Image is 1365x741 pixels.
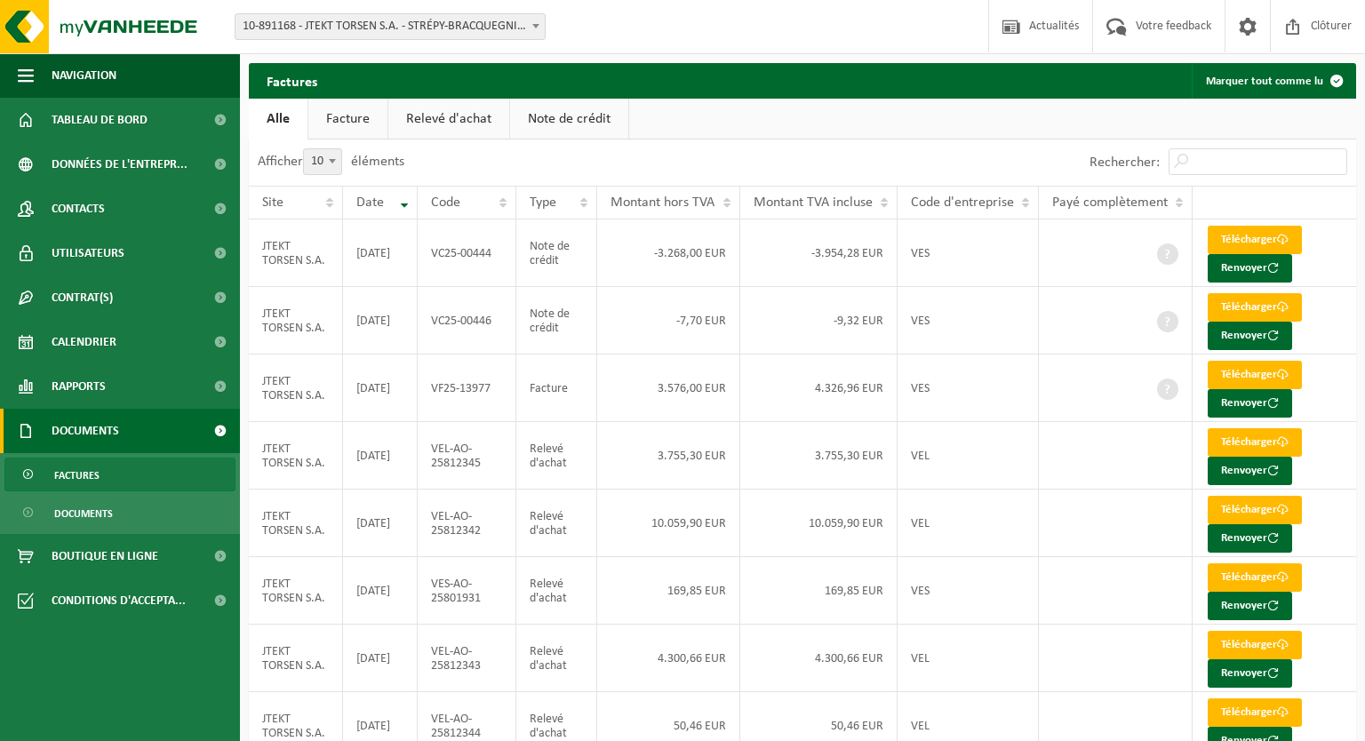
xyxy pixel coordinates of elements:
h2: Factures [249,63,335,98]
td: VC25-00446 [418,287,516,355]
span: Documents [54,497,113,530]
td: 10.059,90 EUR [597,490,739,557]
td: JTEKT TORSEN S.A. [249,219,343,287]
a: Documents [4,496,235,530]
span: Montant hors TVA [611,195,714,210]
button: Renvoyer [1208,322,1292,350]
td: -7,70 EUR [597,287,739,355]
span: Boutique en ligne [52,534,158,578]
td: VES [898,355,1039,422]
span: Données de l'entrepr... [52,142,188,187]
td: VES-AO-25801931 [418,557,516,625]
td: [DATE] [343,219,418,287]
button: Renvoyer [1208,524,1292,553]
td: 4.326,96 EUR [740,355,898,422]
td: JTEKT TORSEN S.A. [249,490,343,557]
td: JTEKT TORSEN S.A. [249,557,343,625]
td: VEL [898,422,1039,490]
td: 3.755,30 EUR [740,422,898,490]
span: 10 [304,149,341,174]
button: Renvoyer [1208,659,1292,688]
td: JTEKT TORSEN S.A. [249,422,343,490]
td: -3.954,28 EUR [740,219,898,287]
td: [DATE] [343,422,418,490]
td: VEL [898,490,1039,557]
span: Tableau de bord [52,98,148,142]
td: Note de crédit [516,287,598,355]
td: 3.576,00 EUR [597,355,739,422]
span: Calendrier [52,320,116,364]
td: JTEKT TORSEN S.A. [249,355,343,422]
span: 10 [303,148,342,175]
td: 4.300,66 EUR [597,625,739,692]
td: [DATE] [343,625,418,692]
span: Type [530,195,556,210]
td: VEL [898,625,1039,692]
td: VES [898,219,1039,287]
span: Site [262,195,283,210]
td: [DATE] [343,355,418,422]
button: Renvoyer [1208,389,1292,418]
td: VEL-AO-25812343 [418,625,516,692]
span: 10-891168 - JTEKT TORSEN S.A. - STRÉPY-BRACQUEGNIES [235,14,545,39]
label: Afficher éléments [258,155,404,169]
td: VEL-AO-25812342 [418,490,516,557]
span: Factures [54,458,100,492]
td: JTEKT TORSEN S.A. [249,625,343,692]
td: 10.059,90 EUR [740,490,898,557]
a: Télécharger [1208,428,1302,457]
td: [DATE] [343,490,418,557]
span: 10-891168 - JTEKT TORSEN S.A. - STRÉPY-BRACQUEGNIES [235,13,546,40]
td: 169,85 EUR [740,557,898,625]
td: VC25-00444 [418,219,516,287]
span: Conditions d'accepta... [52,578,186,623]
td: Relevé d'achat [516,490,598,557]
button: Renvoyer [1208,457,1292,485]
span: Montant TVA incluse [754,195,873,210]
td: Facture [516,355,598,422]
a: Alle [249,99,307,139]
td: 169,85 EUR [597,557,739,625]
button: Renvoyer [1208,592,1292,620]
td: [DATE] [343,557,418,625]
td: VF25-13977 [418,355,516,422]
td: 4.300,66 EUR [740,625,898,692]
td: Relevé d'achat [516,625,598,692]
a: Télécharger [1208,563,1302,592]
button: Renvoyer [1208,254,1292,283]
td: VES [898,287,1039,355]
a: Factures [4,458,235,491]
label: Rechercher: [1090,155,1160,170]
a: Télécharger [1208,631,1302,659]
td: -3.268,00 EUR [597,219,739,287]
a: Télécharger [1208,496,1302,524]
span: Date [356,195,384,210]
span: Navigation [52,53,116,98]
span: Contrat(s) [52,275,113,320]
a: Note de crédit [510,99,628,139]
span: Utilisateurs [52,231,124,275]
a: Relevé d'achat [388,99,509,139]
a: Télécharger [1208,698,1302,727]
button: Marquer tout comme lu [1192,63,1354,99]
td: -9,32 EUR [740,287,898,355]
td: 3.755,30 EUR [597,422,739,490]
td: Note de crédit [516,219,598,287]
td: VEL-AO-25812345 [418,422,516,490]
td: [DATE] [343,287,418,355]
td: JTEKT TORSEN S.A. [249,287,343,355]
span: Code d'entreprise [911,195,1014,210]
span: Payé complètement [1052,195,1168,210]
a: Télécharger [1208,226,1302,254]
span: Contacts [52,187,105,231]
a: Télécharger [1208,293,1302,322]
td: Relevé d'achat [516,557,598,625]
span: Documents [52,409,119,453]
span: Rapports [52,364,106,409]
td: Relevé d'achat [516,422,598,490]
td: VES [898,557,1039,625]
a: Facture [308,99,387,139]
span: Code [431,195,460,210]
a: Télécharger [1208,361,1302,389]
